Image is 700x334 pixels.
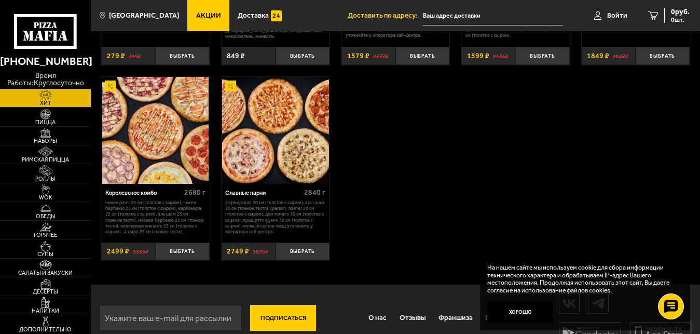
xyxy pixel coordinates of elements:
img: Славные парни [222,77,329,184]
a: АкционныйКоролевское комбо [101,77,209,184]
input: Укажите ваш e-mail для рассылки [99,305,242,331]
span: 0 шт. [671,17,690,23]
s: 319 ₽ [129,52,141,60]
button: Выбрать [395,47,449,64]
span: 1579 ₽ [347,52,369,60]
span: Доставка [238,12,269,19]
button: Выбрать [276,47,330,64]
s: 3875 ₽ [253,248,268,255]
s: 2136 ₽ [493,52,509,60]
button: Выбрать [636,47,690,64]
input: Ваш адрес доставки [423,6,563,25]
span: 1599 ₽ [467,52,489,60]
p: На нашем сайте мы используем cookie для сбора информации технического характера и обрабатываем IP... [487,264,677,294]
a: Франшиза [432,306,479,330]
a: АкционныйСлавные парни [222,77,330,184]
button: Хорошо [487,301,553,323]
img: Акционный [225,81,236,91]
s: 2047 ₽ [613,52,628,60]
span: 2680 г [184,188,205,197]
a: О нас [362,306,393,330]
p: Фермерская 30 см (толстое с сыром), Аль-Шам 30 см (тонкое тесто), [PERSON_NAME] 30 см (толстое с ... [225,199,325,234]
span: 849 ₽ [227,52,245,60]
button: Выбрать [155,47,209,64]
span: [GEOGRAPHIC_DATA] [109,12,179,19]
button: Подписаться [250,305,315,331]
span: 2749 ₽ [227,248,249,255]
p: Чикен Ранч 25 см (толстое с сыром), Чикен Барбекю 25 см (толстое с сыром), Карбонара 25 см (толст... [105,199,205,234]
span: 279 ₽ [107,52,125,60]
span: 1849 ₽ [587,52,609,60]
span: 2840 г [304,188,325,197]
button: Выбрать [276,243,330,260]
span: Доставить по адресу: [348,12,423,19]
s: 3393 ₽ [133,248,148,255]
s: 2277 ₽ [373,52,389,60]
span: Акции [196,12,221,19]
button: Выбрать [155,243,209,260]
span: 0 руб. [671,8,690,16]
img: Королевское комбо [102,77,209,184]
img: Акционный [105,81,116,91]
div: Славные парни [225,190,301,196]
a: Отзывы [393,306,432,330]
span: 2499 ₽ [107,248,129,255]
span: Войти [607,12,627,19]
button: Выбрать [515,47,569,64]
div: Королевское комбо [105,190,182,196]
img: 15daf4d41897b9f0e9f617042186c801.svg [271,10,282,21]
a: Вакансии [479,306,523,330]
